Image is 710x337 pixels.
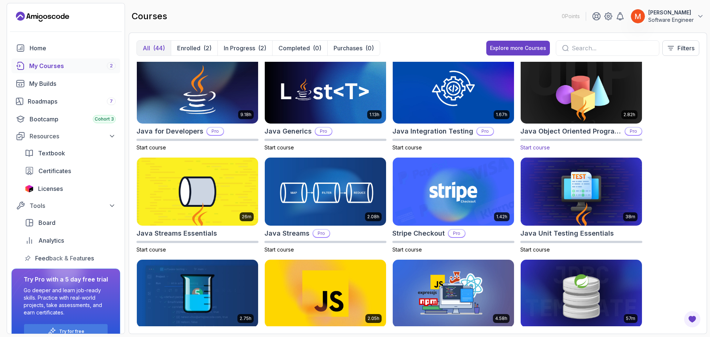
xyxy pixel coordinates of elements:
span: Start course [136,144,166,151]
span: 2 [110,63,113,69]
a: licenses [20,181,120,196]
img: Java Streams Essentials card [137,158,258,226]
a: courses [11,58,120,73]
p: 1.13h [369,112,379,118]
p: Completed [278,44,310,53]
p: 1.67h [496,112,507,118]
p: Go deeper and learn job-ready skills. Practice with real-world projects, take assessments, and ea... [24,287,108,316]
button: Completed(0) [272,41,327,55]
p: Pro [477,128,493,135]
img: Java Integration Testing card [393,56,514,124]
h2: Java Streams Essentials [136,228,217,239]
button: All(44) [137,41,171,55]
span: Certificates [38,166,71,175]
input: Search... [572,44,653,53]
p: 26m [242,214,251,220]
div: Resources [30,132,116,141]
span: Start course [392,144,422,151]
button: Enrolled(2) [171,41,217,55]
p: 57m [626,316,635,321]
span: Start course [520,144,550,151]
p: Pro [625,128,642,135]
span: Feedback & Features [35,254,94,263]
img: Java Generics card [265,56,386,124]
span: Start course [520,246,550,253]
a: Try for free [59,328,84,334]
span: Textbook [38,149,65,158]
div: Home [30,44,116,53]
p: 9.18h [240,112,251,118]
span: 7 [110,98,113,104]
span: Analytics [38,236,64,245]
h2: Java Generics [264,126,312,137]
div: (2) [203,44,212,53]
a: textbook [20,146,120,161]
p: Pro [313,230,329,237]
span: Start course [136,246,166,253]
img: Javascript for Beginners card [265,260,386,328]
p: 2.05h [368,316,379,321]
p: Enrolled [177,44,200,53]
p: 1.42h [496,214,507,220]
span: Licenses [38,184,63,193]
p: All [143,44,150,53]
img: Spring JDBC Template card [521,260,642,328]
div: (44) [153,44,165,53]
a: bootcamp [11,112,120,127]
button: Open Feedback Button [683,310,701,328]
p: 2.82h [623,112,635,118]
button: Explore more Courses [486,41,550,55]
img: Java Unit Testing and TDD card [137,260,258,328]
span: Board [38,218,55,227]
div: (2) [258,44,266,53]
h2: Java Streams [264,228,310,239]
button: Filters [662,40,699,56]
p: Pro [449,230,465,237]
button: Purchases(0) [327,41,380,55]
img: Java Object Oriented Programming card [518,54,645,125]
p: Software Engineer [648,16,694,24]
span: Cohort 3 [95,116,114,122]
img: Java Unit Testing Essentials card [521,158,642,226]
p: [PERSON_NAME] [648,9,694,16]
a: feedback [20,251,120,266]
img: user profile image [631,9,645,23]
p: Pro [207,128,223,135]
div: Bootcamp [30,115,116,124]
span: Start course [392,246,422,253]
img: Java Streams card [265,158,386,226]
a: roadmaps [11,94,120,109]
img: Java for Developers card [137,56,258,124]
button: In Progress(2) [217,41,272,55]
span: Start course [264,246,294,253]
div: Tools [30,201,116,210]
div: (0) [365,44,374,53]
p: Purchases [334,44,362,53]
p: In Progress [224,44,255,53]
div: My Builds [29,79,116,88]
h2: Java Object Oriented Programming [520,126,622,137]
div: Roadmaps [28,97,116,106]
h2: Java for Developers [136,126,203,137]
img: Stripe Checkout card [393,158,514,226]
a: board [20,215,120,230]
a: certificates [20,164,120,178]
p: 38m [625,214,635,220]
div: My Courses [29,61,116,70]
p: 2.75h [240,316,251,321]
p: 4.58h [495,316,507,321]
h2: Java Integration Testing [392,126,473,137]
a: home [11,41,120,55]
a: Landing page [16,11,69,23]
a: analytics [20,233,120,248]
p: 2.08h [367,214,379,220]
div: (0) [313,44,321,53]
h2: courses [132,10,167,22]
p: Filters [677,44,694,53]
div: Explore more Courses [490,44,546,52]
img: Javascript Mastery card [393,260,514,328]
a: builds [11,76,120,91]
button: user profile image[PERSON_NAME]Software Engineer [630,9,704,24]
